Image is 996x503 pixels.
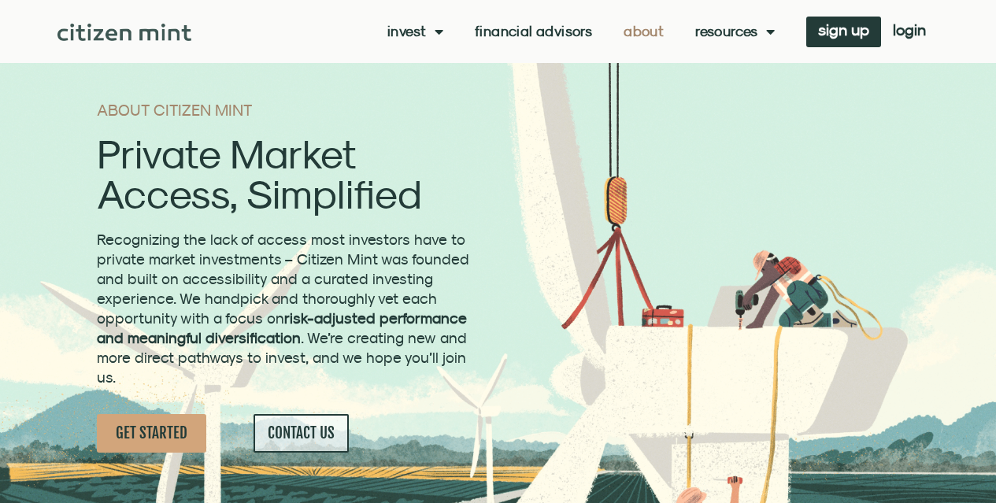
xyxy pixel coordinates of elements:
a: About [624,24,664,39]
span: login [893,24,926,35]
span: sign up [818,24,869,35]
span: GET STARTED [116,423,187,443]
a: CONTACT US [254,414,349,453]
nav: Menu [387,24,775,39]
h1: ABOUT CITIZEN MINT [97,102,474,118]
a: login [881,17,938,47]
img: Citizen Mint [57,24,192,41]
a: Resources [695,24,775,39]
a: GET STARTED [97,414,206,453]
a: sign up [806,17,881,47]
span: CONTACT US [268,423,335,443]
a: Financial Advisors [475,24,592,39]
h2: Private Market Access, Simplified [97,134,474,214]
a: Invest [387,24,443,39]
span: Recognizing the lack of access most investors have to private market investments – Citizen Mint w... [97,231,469,386]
